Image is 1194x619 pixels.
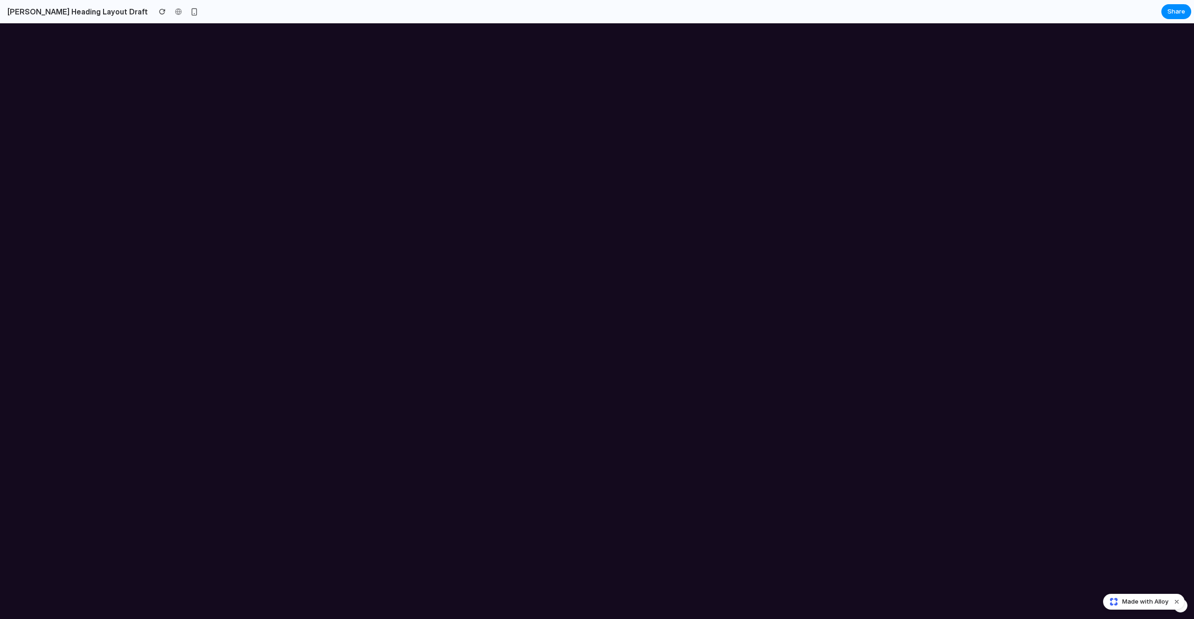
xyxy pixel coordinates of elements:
[1122,597,1168,606] span: Made with Alloy
[1104,597,1169,606] a: Made with Alloy
[1171,596,1182,607] button: Dismiss watermark
[1161,4,1191,19] button: Share
[1167,7,1185,16] span: Share
[4,6,148,17] h2: [PERSON_NAME] Heading Layout Draft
